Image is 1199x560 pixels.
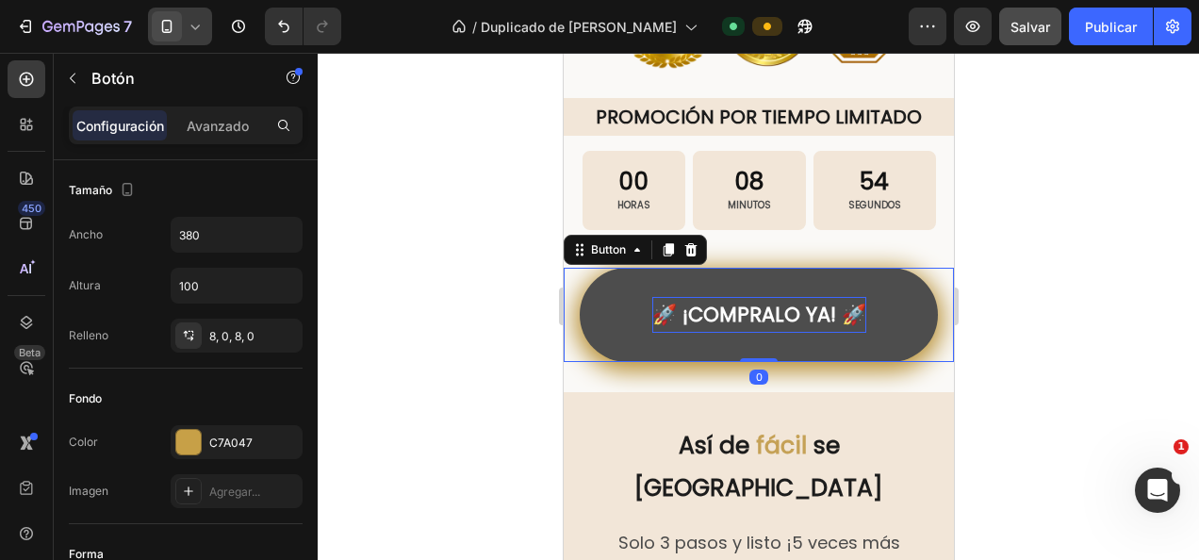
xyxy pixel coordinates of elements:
[69,327,108,344] font: Relleno
[69,182,112,199] font: Tamaño
[14,345,45,360] div: Beta
[1174,439,1189,454] span: 1
[999,8,1061,45] button: Salvar
[123,15,132,38] p: 7
[1085,17,1137,37] font: Publicar
[209,484,298,501] div: Agregar...
[265,8,341,45] div: Deshacer/Rehacer
[69,390,102,407] font: Fondo
[69,226,103,243] font: Ancho
[172,218,302,252] input: Automático
[472,17,477,37] span: /
[91,67,252,90] p: Button
[172,269,302,303] input: Automático
[8,8,140,45] button: 7
[481,17,677,37] span: Duplicado de [PERSON_NAME]
[209,435,298,452] div: C7A047
[76,116,164,136] p: Configuración
[564,53,954,560] iframe: Design area
[69,434,98,451] font: Color
[55,478,337,532] span: Solo 3 pasos y listo ¡5 veces más espacio en tu tendedero!
[187,116,249,136] p: Avanzado
[18,201,45,216] div: 450
[69,277,101,294] font: Altura
[1135,468,1180,513] iframe: Intercom live chat
[1010,19,1050,35] span: Salvar
[1069,8,1153,45] button: Publicar
[69,483,108,500] font: Imagen
[209,328,298,345] div: 8, 0, 8, 0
